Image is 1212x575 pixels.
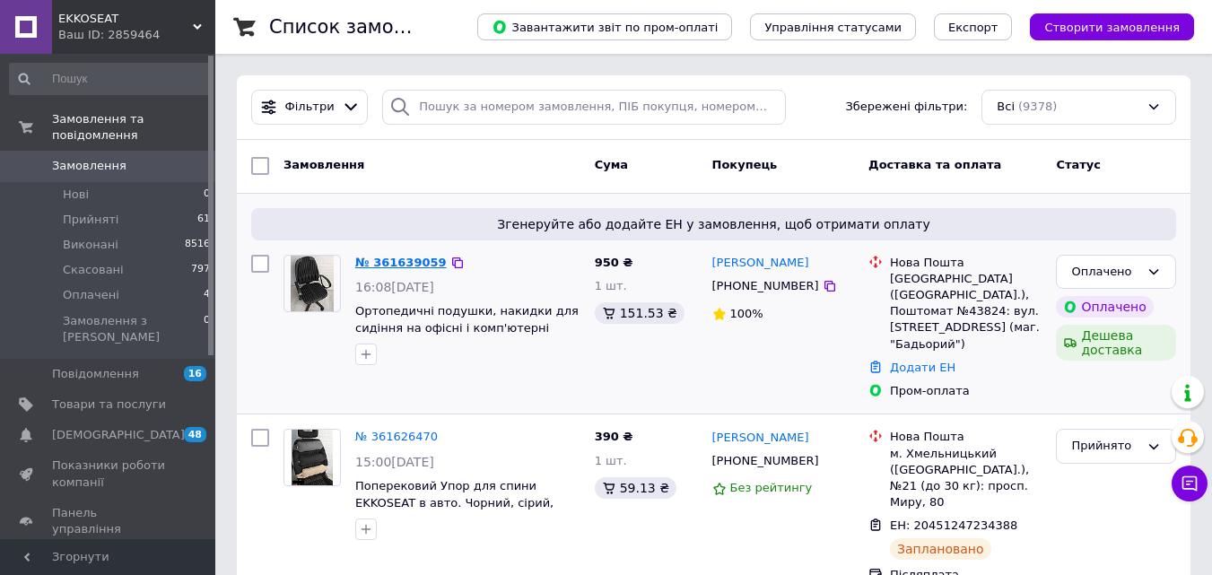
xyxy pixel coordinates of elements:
img: Фото товару [291,256,334,311]
span: 16:08[DATE] [355,280,434,294]
span: [DEMOGRAPHIC_DATA] [52,427,185,443]
span: (9378) [1018,100,1057,113]
span: Оплачені [63,287,119,303]
a: № 361639059 [355,256,447,269]
span: Товари та послуги [52,396,166,413]
span: 390 ₴ [595,430,633,443]
span: 4 [204,287,210,303]
span: Нові [63,187,89,203]
span: Показники роботи компанії [52,457,166,490]
div: 59.13 ₴ [595,477,676,499]
button: Експорт [934,13,1013,40]
a: № 361626470 [355,430,438,443]
span: Прийняті [63,212,118,228]
span: Замовлення та повідомлення [52,111,215,144]
span: 950 ₴ [595,256,633,269]
input: Пошук [9,63,212,95]
img: Фото товару [292,430,334,485]
span: Збережені фільтри: [845,99,967,116]
span: Скасовані [63,262,124,278]
span: 16 [184,366,206,381]
span: Створити замовлення [1044,21,1180,34]
span: EKKOSEAT [58,11,193,27]
span: Повідомлення [52,366,139,382]
span: Фільтри [285,99,335,116]
span: Замовлення [52,158,126,174]
div: Ваш ID: 2859464 [58,27,215,43]
input: Пошук за номером замовлення, ПІБ покупця, номером телефону, Email, номером накладної [382,90,785,125]
span: Завантажити звіт по пром-оплаті [492,19,718,35]
button: Управління статусами [750,13,916,40]
a: [PERSON_NAME] [712,255,809,272]
div: Заплановано [890,538,991,560]
span: Замовлення з [PERSON_NAME] [63,313,204,345]
button: Завантажити звіт по пром-оплаті [477,13,732,40]
span: 1 шт. [595,454,627,467]
span: Замовлення [283,158,364,171]
h1: Список замовлень [269,16,451,38]
span: 61 [197,212,210,228]
button: Чат з покупцем [1172,466,1208,501]
div: Оплачено [1056,296,1153,318]
span: Cума [595,158,628,171]
div: [GEOGRAPHIC_DATA] ([GEOGRAPHIC_DATA].), Поштомат №43824: вул. [STREET_ADDRESS] (маг. "Бадьорий") [890,271,1042,353]
a: Створити замовлення [1012,20,1194,33]
span: Панель управління [52,505,166,537]
span: Покупець [712,158,778,171]
div: Нова Пошта [890,429,1042,445]
div: м. Хмельницький ([GEOGRAPHIC_DATA].), №21 (до 30 кг): просп. Миру, 80 [890,446,1042,511]
a: Поперековий Упор для спини EKKOSEAT в авто. Чорний, сірий, бежевий, коричневий, Універсальний. [355,479,554,543]
span: 0 [204,313,210,345]
a: [PERSON_NAME] [712,430,809,447]
span: Без рейтингу [730,481,813,494]
div: Пром-оплата [890,383,1042,399]
a: Додати ЕН [890,361,955,374]
span: Виконані [63,237,118,253]
span: Експорт [948,21,998,34]
a: Фото товару [283,429,341,486]
span: Згенеруйте або додайте ЕН у замовлення, щоб отримати оплату [258,215,1169,233]
span: 0 [204,187,210,203]
span: 797 [191,262,210,278]
span: 100% [730,307,763,320]
span: ЕН: 20451247234388 [890,518,1017,532]
span: 48 [184,427,206,442]
span: Всі [997,99,1015,116]
span: 8516 [185,237,210,253]
span: Доставка та оплата [868,158,1001,171]
div: 151.53 ₴ [595,302,684,324]
div: Нова Пошта [890,255,1042,271]
div: Дешева доставка [1056,325,1176,361]
a: Фото товару [283,255,341,312]
span: Статус [1056,158,1101,171]
div: [PHONE_NUMBER] [709,449,823,473]
span: 15:00[DATE] [355,455,434,469]
div: Прийнято [1071,437,1139,456]
button: Створити замовлення [1030,13,1194,40]
div: Оплачено [1071,263,1139,282]
span: Управління статусами [764,21,902,34]
div: [PHONE_NUMBER] [709,274,823,298]
a: Ортопедичні подушки, накидки для сидіння на офісні і комп'ютерні крісла. Класика. [GEOGRAPHIC_DATA]. [355,304,579,368]
span: 1 шт. [595,279,627,292]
